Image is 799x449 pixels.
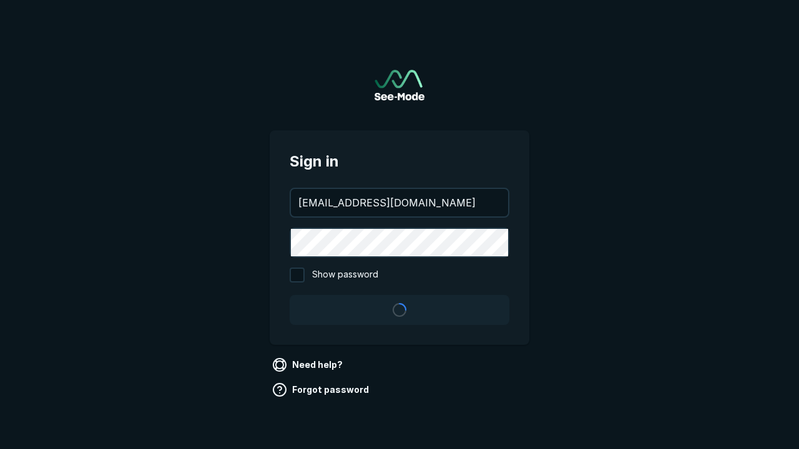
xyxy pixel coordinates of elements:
span: Show password [312,268,378,282]
a: Forgot password [270,380,374,400]
a: Go to sign in [375,70,424,100]
a: Need help? [270,355,348,375]
img: See-Mode Logo [375,70,424,100]
input: your@email.com [291,189,508,216]
span: Sign in [290,150,509,173]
